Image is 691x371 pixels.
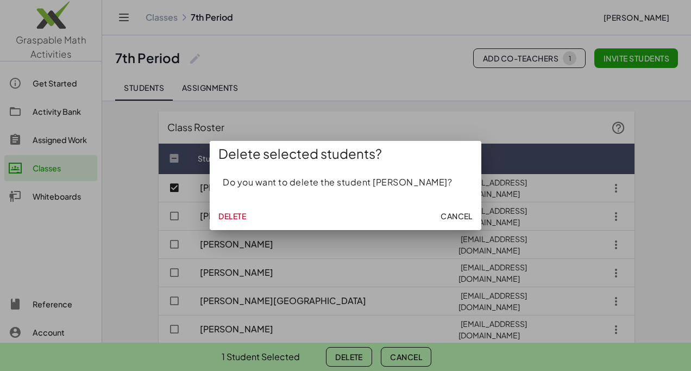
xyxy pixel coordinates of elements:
div: Do you want to delete the student [PERSON_NAME]? [210,167,481,202]
button: Cancel [436,206,477,226]
button: Delete [214,206,250,226]
span: Cancel [441,211,473,221]
span: Delete selected students? [218,145,382,163]
span: Delete [218,211,246,221]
